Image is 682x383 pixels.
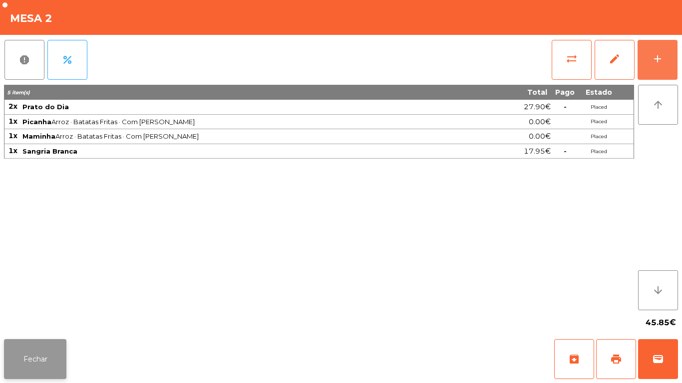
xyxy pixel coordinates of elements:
[10,11,52,26] h4: Mesa 2
[638,40,678,80] button: add
[638,85,678,125] button: arrow_upward
[564,102,567,111] span: -
[8,146,17,155] span: 1x
[47,40,87,80] button: percent
[8,131,17,140] span: 1x
[609,53,621,65] span: edit
[638,339,678,379] button: wallet
[595,40,635,80] button: edit
[7,89,30,96] span: 5 item(s)
[564,147,567,156] span: -
[579,144,619,159] td: Placed
[596,339,636,379] button: print
[22,118,478,126] span: Arroz · Batatas Fritas · Com [PERSON_NAME]
[22,118,51,126] span: Picanha
[652,284,664,296] i: arrow_downward
[652,53,664,65] div: add
[579,129,619,144] td: Placed
[4,339,66,379] button: Fechar
[579,85,619,100] th: Estado
[22,132,478,140] span: Arroz · Batatas Fritas · Com [PERSON_NAME]
[610,353,622,365] span: print
[524,145,551,158] span: 17.95€
[638,270,678,310] button: arrow_downward
[568,353,580,365] span: archive
[61,54,73,66] span: percent
[652,99,664,111] i: arrow_upward
[652,353,664,365] span: wallet
[479,85,551,100] th: Total
[22,147,77,155] span: Sangria Branca
[529,115,551,129] span: 0.00€
[4,40,44,80] button: report
[22,132,55,140] span: Maminha
[529,130,551,143] span: 0.00€
[22,103,69,111] span: Prato do Dia
[579,100,619,115] td: Placed
[8,117,17,126] span: 1x
[554,339,594,379] button: archive
[552,40,592,80] button: sync_alt
[579,115,619,130] td: Placed
[551,85,579,100] th: Pago
[566,53,578,65] span: sync_alt
[646,315,676,330] span: 45.85€
[18,54,30,66] span: report
[8,102,17,111] span: 2x
[524,100,551,114] span: 27.90€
